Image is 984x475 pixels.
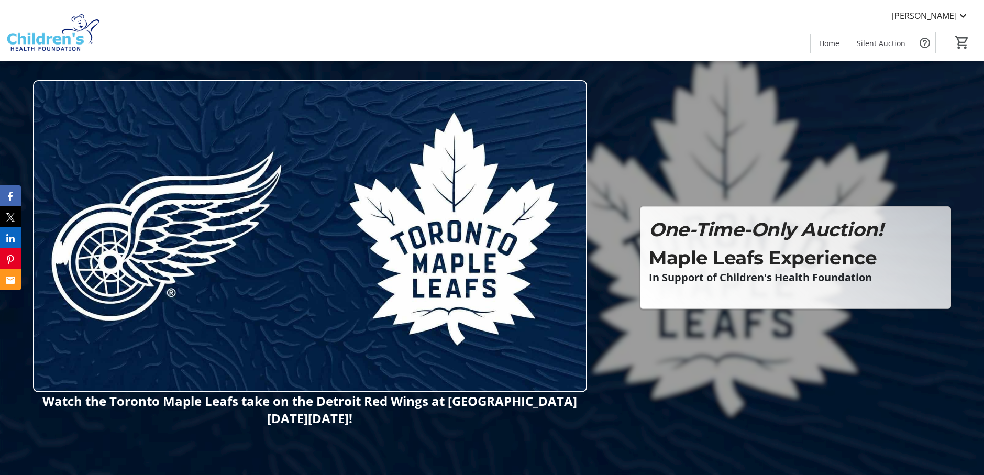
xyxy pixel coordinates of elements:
[914,32,935,53] button: Help
[883,7,978,24] button: [PERSON_NAME]
[6,4,99,57] img: Children's Health Foundation's Logo
[857,38,905,49] span: Silent Auction
[649,272,942,283] p: In Support of Children's Health Foundation
[819,38,839,49] span: Home
[33,80,587,392] img: Campaign CTA Media Photo
[953,33,971,52] button: Cart
[42,392,577,427] strong: Watch the Toronto Maple Leafs take on the Detroit Red Wings at [GEOGRAPHIC_DATA] [DATE][DATE]!
[649,244,942,272] p: Maple Leafs Experience
[892,9,957,22] span: [PERSON_NAME]
[811,34,848,53] a: Home
[848,34,914,53] a: Silent Auction
[649,218,882,241] em: One-Time-Only Auction!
